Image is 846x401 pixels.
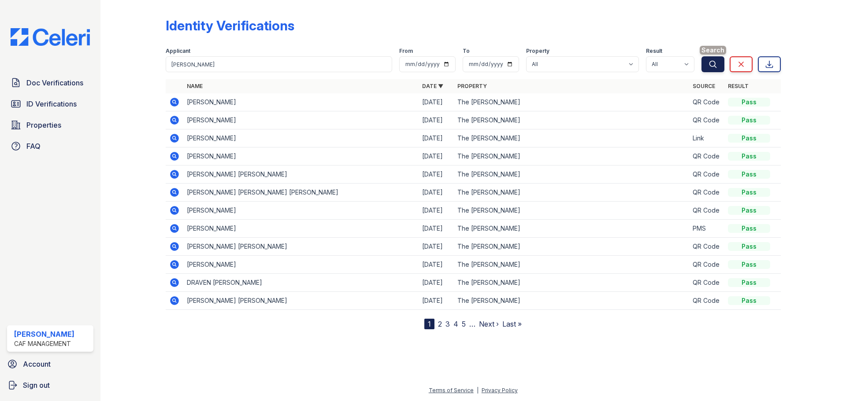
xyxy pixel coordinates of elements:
[689,93,724,111] td: QR Code
[728,206,770,215] div: Pass
[728,152,770,161] div: Pass
[183,111,419,129] td: [PERSON_NAME]
[502,320,522,328] a: Last »
[454,274,689,292] td: The [PERSON_NAME]
[438,320,442,328] a: 2
[183,166,419,184] td: [PERSON_NAME] [PERSON_NAME]
[26,141,41,151] span: FAQ
[187,83,203,89] a: Name
[419,292,454,310] td: [DATE]
[693,83,715,89] a: Source
[419,202,454,220] td: [DATE]
[689,256,724,274] td: QR Code
[701,56,724,72] button: Search
[183,202,419,220] td: [PERSON_NAME]
[7,74,93,92] a: Doc Verifications
[419,220,454,238] td: [DATE]
[463,48,470,55] label: To
[26,99,77,109] span: ID Verifications
[728,260,770,269] div: Pass
[454,238,689,256] td: The [PERSON_NAME]
[166,56,392,72] input: Search by name or phone number
[183,292,419,310] td: [PERSON_NAME] [PERSON_NAME]
[728,224,770,233] div: Pass
[728,98,770,107] div: Pass
[4,355,97,373] a: Account
[422,83,443,89] a: Date ▼
[14,329,74,339] div: [PERSON_NAME]
[454,147,689,166] td: The [PERSON_NAME]
[454,93,689,111] td: The [PERSON_NAME]
[419,256,454,274] td: [DATE]
[26,77,83,88] span: Doc Verifications
[183,129,419,147] td: [PERSON_NAME]
[469,319,475,329] span: …
[454,111,689,129] td: The [PERSON_NAME]
[419,274,454,292] td: [DATE]
[454,129,689,147] td: The [PERSON_NAME]
[462,320,466,328] a: 5
[183,184,419,202] td: [PERSON_NAME] [PERSON_NAME] [PERSON_NAME]
[689,184,724,202] td: QR Code
[454,220,689,238] td: The [PERSON_NAME]
[457,83,487,89] a: Property
[23,380,50,390] span: Sign out
[419,166,454,184] td: [DATE]
[689,129,724,147] td: Link
[526,48,549,55] label: Property
[728,83,749,89] a: Result
[454,202,689,220] td: The [PERSON_NAME]
[728,170,770,179] div: Pass
[728,134,770,143] div: Pass
[728,188,770,197] div: Pass
[419,111,454,129] td: [DATE]
[183,256,419,274] td: [PERSON_NAME]
[454,292,689,310] td: The [PERSON_NAME]
[183,238,419,256] td: [PERSON_NAME] [PERSON_NAME]
[183,274,419,292] td: DRAVEN [PERSON_NAME]
[419,147,454,166] td: [DATE]
[4,376,97,394] a: Sign out
[477,387,479,394] div: |
[419,93,454,111] td: [DATE]
[728,296,770,305] div: Pass
[14,339,74,348] div: CAF Management
[4,28,97,46] img: CE_Logo_Blue-a8612792a0a2168367f1c8372b55b34899dd931a85d93a1a3d3e32e68fde9ad4.png
[419,238,454,256] td: [DATE]
[429,387,474,394] a: Terms of Service
[728,116,770,125] div: Pass
[689,238,724,256] td: QR Code
[728,242,770,251] div: Pass
[183,220,419,238] td: [PERSON_NAME]
[700,46,726,55] span: Search
[183,93,419,111] td: [PERSON_NAME]
[479,320,499,328] a: Next ›
[689,292,724,310] td: QR Code
[689,166,724,184] td: QR Code
[454,166,689,184] td: The [PERSON_NAME]
[7,95,93,113] a: ID Verifications
[183,147,419,166] td: [PERSON_NAME]
[26,120,61,130] span: Properties
[689,147,724,166] td: QR Code
[419,184,454,202] td: [DATE]
[7,116,93,134] a: Properties
[482,387,518,394] a: Privacy Policy
[445,320,450,328] a: 3
[23,359,51,369] span: Account
[419,129,454,147] td: [DATE]
[399,48,413,55] label: From
[689,111,724,129] td: QR Code
[646,48,662,55] label: Result
[454,184,689,202] td: The [PERSON_NAME]
[454,256,689,274] td: The [PERSON_NAME]
[689,202,724,220] td: QR Code
[728,278,770,287] div: Pass
[689,274,724,292] td: QR Code
[453,320,458,328] a: 4
[166,18,294,33] div: Identity Verifications
[7,137,93,155] a: FAQ
[689,220,724,238] td: PMS
[166,48,190,55] label: Applicant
